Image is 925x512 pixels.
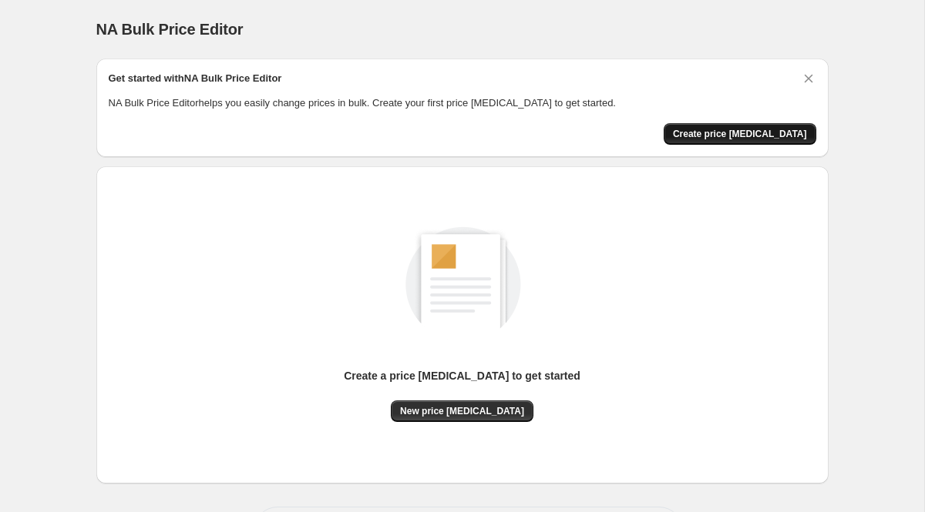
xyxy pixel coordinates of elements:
span: New price [MEDICAL_DATA] [400,405,524,417]
h2: Get started with NA Bulk Price Editor [109,71,282,86]
button: Create price change job [664,123,816,145]
p: NA Bulk Price Editor helps you easily change prices in bulk. Create your first price [MEDICAL_DAT... [109,95,816,111]
span: Create price [MEDICAL_DATA] [673,128,807,140]
button: Dismiss card [801,71,816,86]
button: New price [MEDICAL_DATA] [391,400,533,422]
p: Create a price [MEDICAL_DATA] to get started [344,368,580,383]
span: NA Bulk Price Editor [96,21,244,38]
